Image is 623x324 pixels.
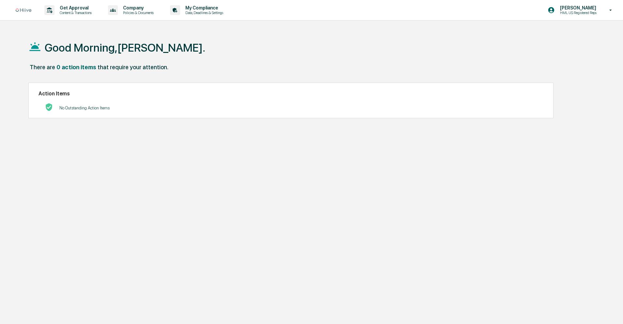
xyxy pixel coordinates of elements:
[180,5,226,10] p: My Compliance
[45,103,53,111] img: No Actions logo
[555,5,600,10] p: [PERSON_NAME]
[55,5,95,10] p: Get Approval
[118,5,157,10] p: Company
[39,90,543,97] h2: Action Items
[555,10,600,15] p: HML US Registered Reps
[59,105,110,110] p: No Outstanding Action Items
[180,10,226,15] p: Data, Deadlines & Settings
[118,10,157,15] p: Policies & Documents
[30,64,55,71] div: There are
[16,8,31,12] img: logo
[56,64,96,71] div: 0 action items
[55,10,95,15] p: Content & Transactions
[45,41,205,54] h1: Good Morning,[PERSON_NAME].
[98,64,168,71] div: that require your attention.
